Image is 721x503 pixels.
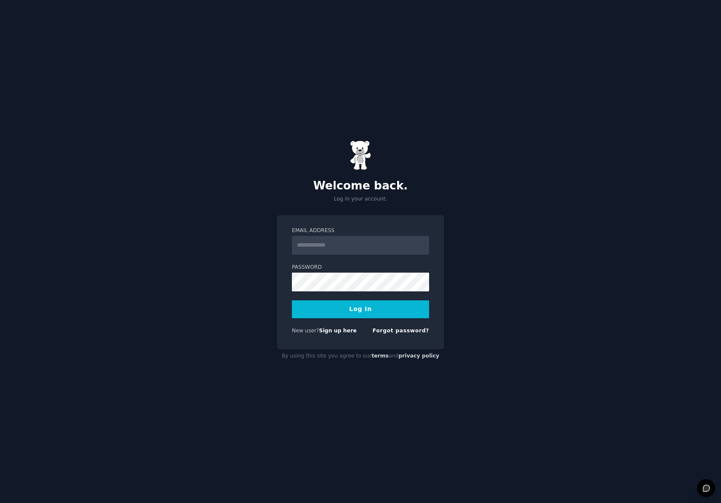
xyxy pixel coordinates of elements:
[292,300,429,318] button: Log In
[350,140,371,170] img: Gummy Bear
[292,264,429,271] label: Password
[292,227,429,235] label: Email Address
[277,179,444,193] h2: Welcome back.
[292,328,319,334] span: New user?
[372,353,389,359] a: terms
[277,195,444,203] p: Log in your account.
[372,328,429,334] a: Forgot password?
[398,353,439,359] a: privacy policy
[277,349,444,363] div: By using this site you agree to our and
[319,328,357,334] a: Sign up here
